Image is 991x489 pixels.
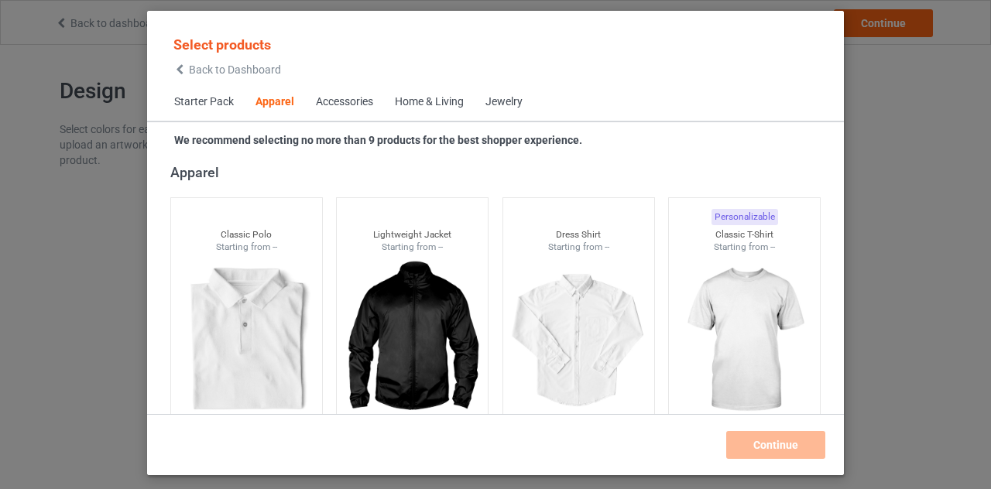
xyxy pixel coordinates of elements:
[173,36,271,53] span: Select products
[337,241,488,254] div: Starting from --
[675,254,814,427] img: regular.jpg
[509,254,648,427] img: regular.jpg
[171,241,322,254] div: Starting from --
[177,254,316,427] img: regular.jpg
[669,228,820,241] div: Classic T-Shirt
[337,228,488,241] div: Lightweight Jacket
[316,94,373,110] div: Accessories
[503,228,654,241] div: Dress Shirt
[255,94,294,110] div: Apparel
[189,63,281,76] span: Back to Dashboard
[170,163,828,181] div: Apparel
[712,209,778,225] div: Personalizable
[174,134,582,146] strong: We recommend selecting no more than 9 products for the best shopper experience.
[485,94,523,110] div: Jewelry
[171,228,322,241] div: Classic Polo
[395,94,464,110] div: Home & Living
[343,254,482,427] img: regular.jpg
[163,84,245,121] span: Starter Pack
[669,241,820,254] div: Starting from --
[503,241,654,254] div: Starting from --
